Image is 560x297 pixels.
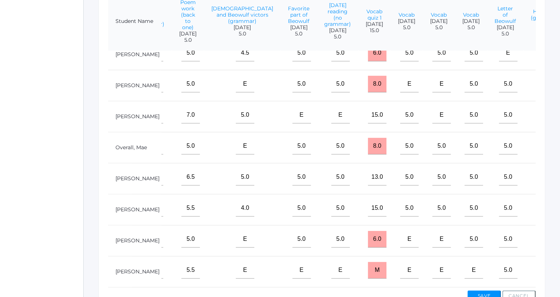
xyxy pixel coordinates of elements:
span: [DATE] [211,24,273,31]
span: 5.0 [324,34,351,40]
a: [PERSON_NAME] [115,113,160,120]
span: [DATE] [324,27,351,34]
a: Vocab [399,11,415,18]
a: Vocab quiz 1 [366,8,382,21]
a: [PERSON_NAME] [115,51,160,58]
span: [DATE] [531,21,559,27]
span: [DATE] [366,21,383,27]
span: [DATE] [462,18,480,24]
a: [DATE] reading (no grammar) [324,2,351,27]
span: [DATE] [398,18,415,24]
a: Favorite part of Beowulf [288,5,309,24]
span: 5.0 [288,31,309,37]
span: 5.0 [211,31,273,37]
span: 5.0 [398,24,415,31]
a: [PERSON_NAME] [115,206,160,213]
a: [DEMOGRAPHIC_DATA] and Beowulf victors (grammar) [211,5,273,24]
a: [PERSON_NAME] [115,268,160,275]
span: 5.0 [179,37,197,43]
span: 5.0 [430,24,447,31]
span: 15.0 [366,27,383,34]
a: Vocab [463,11,479,18]
a: Heremod (grammar) [531,8,559,21]
a: Letter of Beowulf [494,5,516,24]
a: Overall, Mae [115,144,147,151]
a: [PERSON_NAME] [115,237,160,244]
span: [DATE] [430,18,447,24]
span: 5.0 [531,27,559,34]
span: 5.0 [494,31,516,37]
span: [DATE] [179,31,197,37]
a: [PERSON_NAME] [115,175,160,182]
a: [PERSON_NAME] [115,82,160,89]
a: Vocab [431,11,447,18]
span: [DATE] [288,24,309,31]
span: 5.0 [462,24,480,31]
span: [DATE] [494,24,516,31]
